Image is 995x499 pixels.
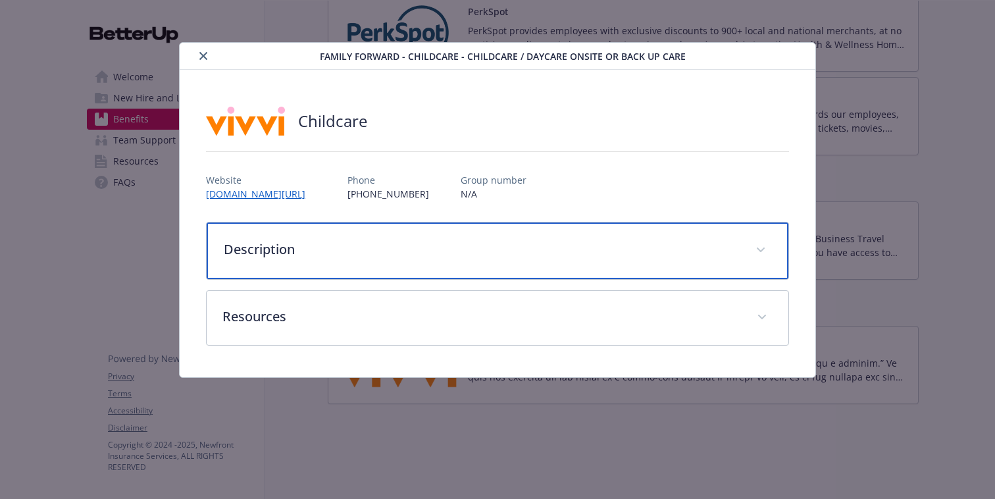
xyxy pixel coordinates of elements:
p: Description [224,240,740,259]
p: [PHONE_NUMBER] [347,187,429,201]
p: Phone [347,173,429,187]
p: Resources [222,307,741,327]
div: details for plan Family Forward - Childcare - Childcare / Daycare onsite or back up care [99,42,896,378]
div: Resources [207,291,788,345]
p: N/A [461,187,526,201]
button: close [195,48,211,64]
p: Group number [461,173,526,187]
a: [DOMAIN_NAME][URL] [206,188,316,200]
p: Website [206,173,316,187]
img: Vivvi [206,101,285,141]
div: Description [207,223,788,279]
h2: Childcare [298,110,367,132]
span: Family Forward - Childcare - Childcare / Daycare onsite or back up care [320,49,686,63]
